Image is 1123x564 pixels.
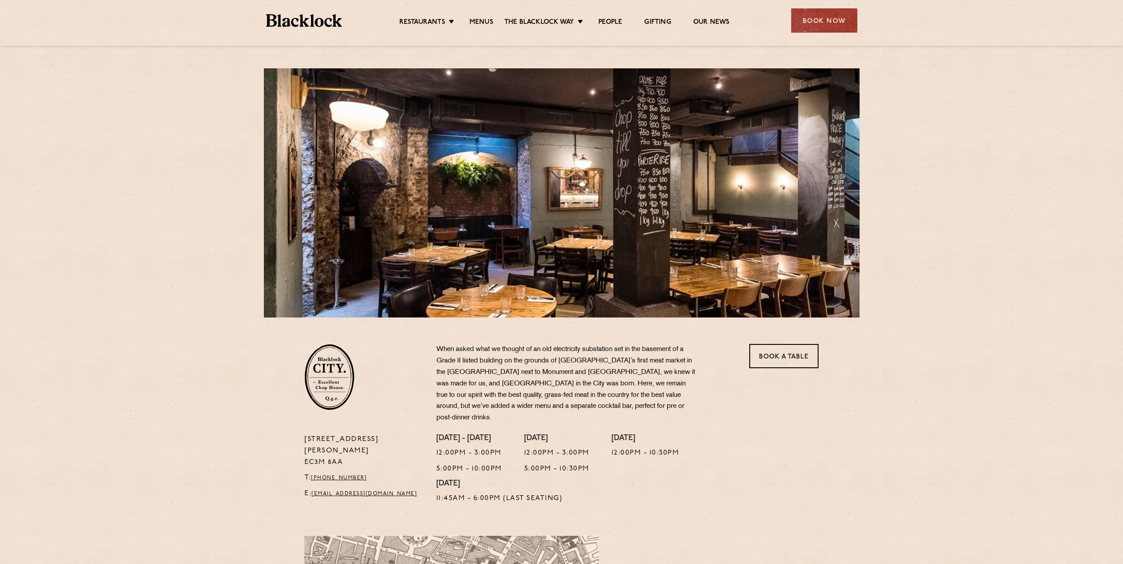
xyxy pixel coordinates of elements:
[304,434,423,468] p: [STREET_ADDRESS][PERSON_NAME] EC3M 8AA
[504,18,574,28] a: The Blacklock Way
[311,475,367,481] a: [PHONE_NUMBER]
[436,344,697,424] p: When asked what we thought of an old electricity substation set in the basement of a Grade II lis...
[524,434,590,444] h4: [DATE]
[304,488,423,500] p: E:
[436,479,563,489] h4: [DATE]
[312,491,417,497] a: [EMAIL_ADDRESS][DOMAIN_NAME]
[266,14,342,27] img: BL_Textured_Logo-footer-cropped.svg
[304,344,354,410] img: City-stamp-default.svg
[304,472,423,484] p: T:
[598,18,622,28] a: People
[524,463,590,475] p: 5:00pm - 10:30pm
[436,434,502,444] h4: [DATE] - [DATE]
[693,18,730,28] a: Our News
[524,448,590,459] p: 12:00pm - 3:00pm
[791,8,857,33] div: Book Now
[612,448,680,459] p: 12:00pm - 10:30pm
[612,434,680,444] h4: [DATE]
[436,448,502,459] p: 12:00pm - 3:00pm
[399,18,445,28] a: Restaurants
[436,493,563,504] p: 11:45am - 6:00pm (Last Seating)
[436,463,502,475] p: 5:00pm - 10:00pm
[749,344,819,368] a: Book a Table
[644,18,671,28] a: Gifting
[469,18,493,28] a: Menus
